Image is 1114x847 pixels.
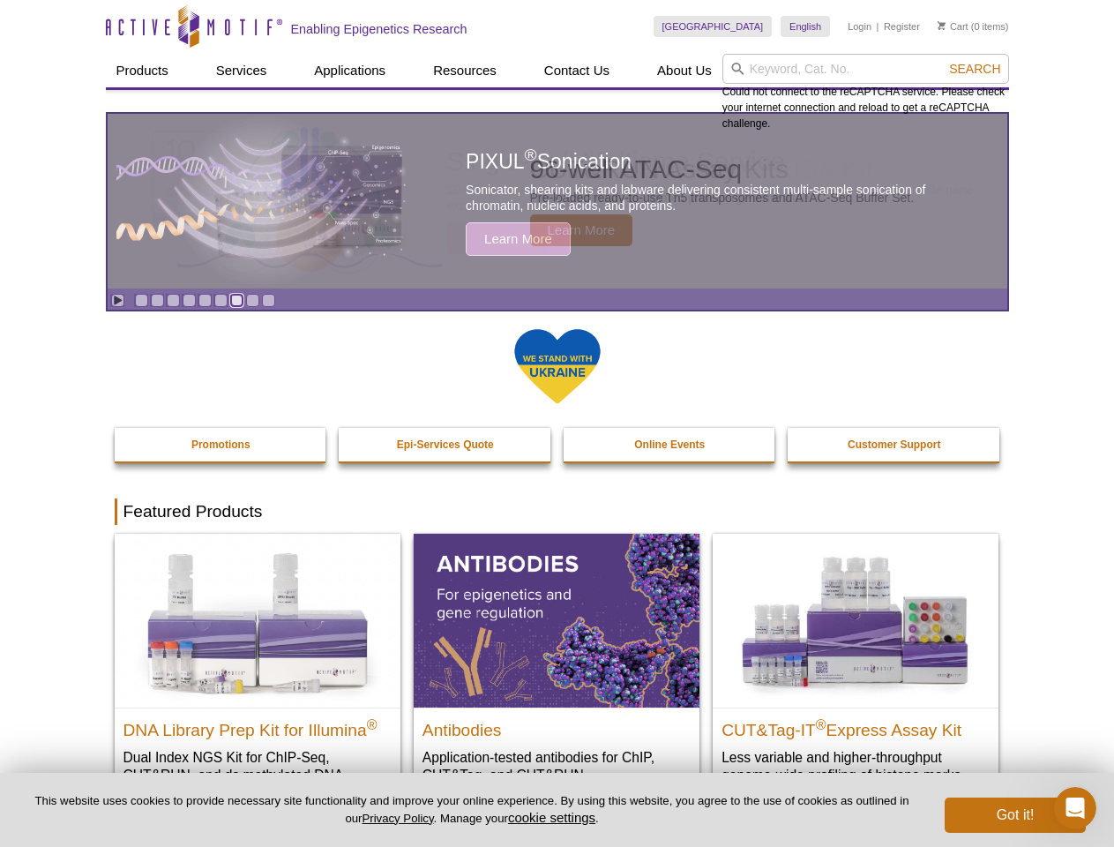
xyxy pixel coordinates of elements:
img: DNA Library Prep Kit for Illumina [115,534,400,707]
h2: Enabling Epigenetics Research [291,21,467,37]
p: Less variable and higher-throughput genome-wide profiling of histone marks​. [721,748,990,784]
a: All Antibodies Antibodies Application-tested antibodies for ChIP, CUT&Tag, and CUT&RUN. [414,534,699,801]
h2: Featured Products [115,498,1000,525]
span: Search [949,62,1000,76]
a: DNA Library Prep Kit for Illumina DNA Library Prep Kit for Illumina® Dual Index NGS Kit for ChIP-... [115,534,400,819]
h2: DNA Library Prep Kit for Illumina [123,713,392,739]
sup: ® [816,716,826,731]
img: CUT&Tag-IT® Express Assay Kit [713,534,998,707]
a: Applications [303,54,396,87]
input: Keyword, Cat. No. [722,54,1009,84]
a: About Us [647,54,722,87]
img: Your Cart [938,21,946,30]
a: Epi-Services Quote [339,428,552,461]
li: | [877,16,879,37]
a: Go to slide 5 [198,294,212,307]
strong: Epi-Services Quote [397,438,494,451]
a: Services [206,54,278,87]
div: Could not connect to the reCAPTCHA service. Please check your internet connection and reload to g... [722,54,1009,131]
a: Go to slide 7 [230,294,243,307]
a: Products [106,54,179,87]
h2: CUT&Tag-IT Express Assay Kit [721,713,990,739]
a: Go to slide 8 [246,294,259,307]
a: Resources [422,54,507,87]
a: Register [884,20,920,33]
a: Go to slide 4 [183,294,196,307]
a: Customer Support [788,428,1001,461]
a: [GEOGRAPHIC_DATA] [654,16,773,37]
p: This website uses cookies to provide necessary site functionality and improve your online experie... [28,793,916,827]
li: (0 items) [938,16,1009,37]
a: Contact Us [534,54,620,87]
sup: ® [367,716,378,731]
a: Privacy Policy [362,812,433,825]
button: Search [944,61,1006,77]
a: English [781,16,830,37]
a: Go to slide 3 [167,294,180,307]
img: We Stand With Ukraine [513,327,602,406]
a: Promotions [115,428,328,461]
a: Go to slide 6 [214,294,228,307]
a: CUT&Tag-IT® Express Assay Kit CUT&Tag-IT®Express Assay Kit Less variable and higher-throughput ge... [713,534,998,801]
iframe: Intercom live chat [1054,787,1096,829]
a: Go to slide 9 [262,294,275,307]
a: Go to slide 2 [151,294,164,307]
strong: Customer Support [848,438,940,451]
strong: Promotions [191,438,250,451]
a: Go to slide 1 [135,294,148,307]
a: Toggle autoplay [111,294,124,307]
h2: Antibodies [422,713,691,739]
a: Cart [938,20,968,33]
a: Online Events [564,428,777,461]
a: Login [848,20,871,33]
img: All Antibodies [414,534,699,707]
button: cookie settings [508,810,595,825]
p: Dual Index NGS Kit for ChIP-Seq, CUT&RUN, and ds methylated DNA assays. [123,748,392,802]
strong: Online Events [634,438,705,451]
button: Got it! [945,798,1086,833]
p: Application-tested antibodies for ChIP, CUT&Tag, and CUT&RUN. [422,748,691,784]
